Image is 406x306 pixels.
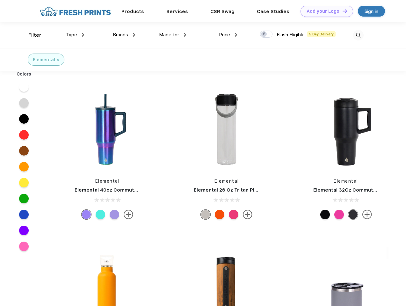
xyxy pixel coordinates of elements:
span: Price [219,32,230,38]
a: Elemental 32Oz Commuter Tumbler [313,187,400,193]
a: Elemental [214,178,239,184]
span: Type [66,32,77,38]
img: dropdown.png [235,33,237,37]
div: Berries Blast [229,210,238,219]
div: Colors [12,71,36,77]
a: CSR Swag [210,9,235,14]
img: dropdown.png [133,33,135,37]
div: Black Speckle [320,210,330,219]
a: Elemental 26 Oz Tritan Plastic Water Bottle [194,187,299,193]
span: Flash Eligible [277,32,305,38]
div: Black [348,210,358,219]
div: Iridescent [82,210,91,219]
a: Sign in [358,6,385,17]
a: Services [166,9,188,14]
img: DT [343,9,347,13]
img: fo%20logo%202.webp [38,6,113,17]
a: Elemental [334,178,358,184]
img: func=resize&h=266 [184,87,269,171]
img: filter_cancel.svg [57,59,59,61]
a: Elemental [95,178,120,184]
a: Products [121,9,144,14]
div: Lavender [110,210,119,219]
img: desktop_search.svg [353,30,364,40]
div: Sign in [365,8,378,15]
img: dropdown.png [184,33,186,37]
span: Brands [113,32,128,38]
img: more.svg [243,210,252,219]
div: Midnight Clear [201,210,210,219]
span: Made for [159,32,179,38]
div: Good Vibes [215,210,224,219]
div: Vintage flower [96,210,105,219]
img: func=resize&h=266 [304,87,388,171]
img: dropdown.png [82,33,84,37]
img: more.svg [124,210,133,219]
div: Add your Logo [307,9,339,14]
img: func=resize&h=266 [65,87,150,171]
div: Filter [28,32,41,39]
a: Elemental 40oz Commuter Tumbler [75,187,161,193]
img: more.svg [362,210,372,219]
div: Elemental [33,56,55,63]
span: 5 Day Delivery [307,31,336,37]
div: Hot Pink [334,210,344,219]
